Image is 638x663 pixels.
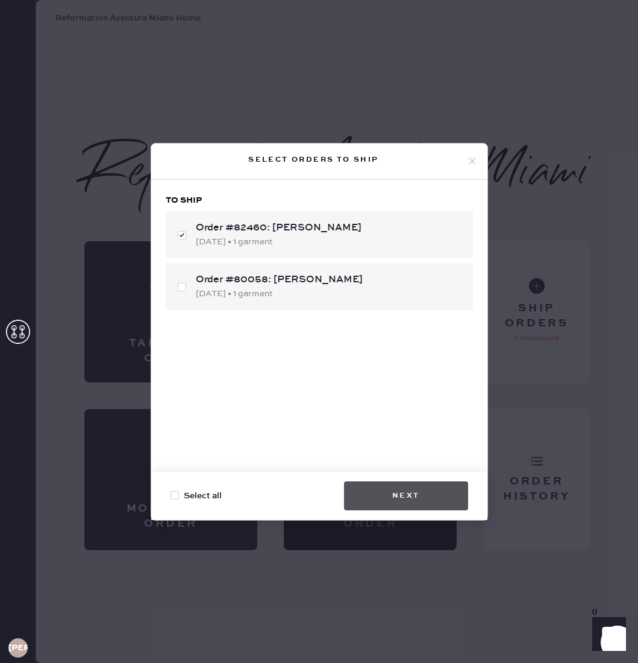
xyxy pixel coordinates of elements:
span: Select all [184,489,222,503]
div: Order #82460: [PERSON_NAME] [196,221,463,235]
iframe: Front Chat [581,609,633,661]
h3: [PERSON_NAME] [8,644,28,652]
h3: To ship [166,194,473,206]
button: Next [344,481,468,510]
div: Select orders to ship [161,153,467,167]
div: [DATE] • 1 garment [196,287,463,300]
div: Order #80058: [PERSON_NAME] [196,273,463,287]
div: [DATE] • 1 garment [196,235,463,249]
